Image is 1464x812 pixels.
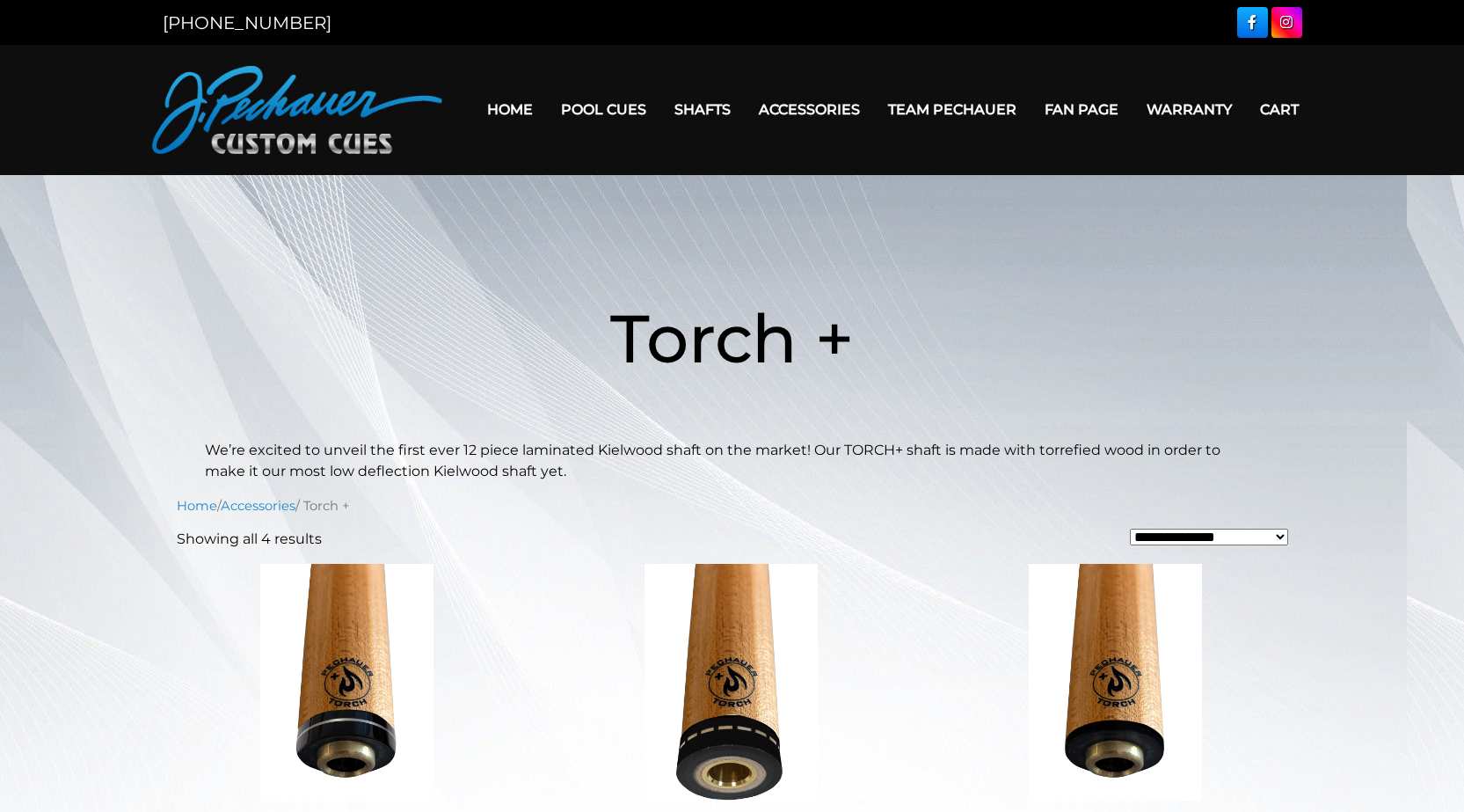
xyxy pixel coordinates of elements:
a: Home [177,498,217,514]
a: Shafts [660,87,745,132]
a: Home [473,87,547,132]
a: Accessories [221,498,295,514]
a: Team Pechauer [874,87,1031,132]
select: Shop order [1130,529,1288,545]
p: Showing all 4 results [177,529,322,550]
a: Pool Cues [547,87,660,132]
img: Pechauer Custom Cues [152,66,442,154]
a: Accessories [745,87,874,132]
img: Torch+ 12.75mm .850 Joint [Piloted thin black (Pro Series & JP Series 2025)] [944,564,1286,801]
img: Torch+ 12.75mm .850 (Flat faced/Prior to 2025) [560,564,902,801]
nav: Breadcrumb [177,496,1288,516]
a: Warranty [1133,87,1246,132]
a: [PHONE_NUMBER] [163,12,331,33]
span: Torch + [610,297,854,379]
a: Fan Page [1031,87,1133,132]
p: We’re excited to unveil the first ever 12 piece laminated Kielwood shaft on the market! Our TORCH... [205,440,1260,482]
a: Cart [1246,87,1313,132]
img: Torch+ 12.75mm .850 Joint (Pro Series Single Ring) [177,564,519,801]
